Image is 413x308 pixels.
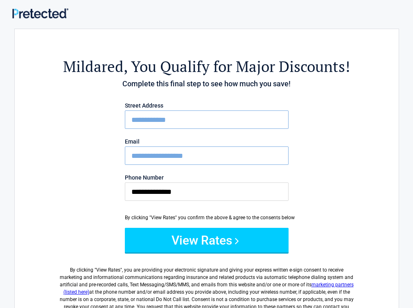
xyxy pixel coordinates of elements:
h2: , You Qualify for Major Discounts! [60,56,354,76]
button: View Rates [125,228,289,252]
label: Email [125,139,289,144]
img: Main Logo [12,8,68,18]
span: Mildared [63,56,124,76]
h4: Complete this final step to see how much you save! [60,79,354,89]
div: By clicking "View Rates" you confirm the above & agree to the consents below [125,214,289,221]
span: View Rates [96,267,120,273]
label: Phone Number [125,175,289,180]
label: Street Address [125,103,289,108]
